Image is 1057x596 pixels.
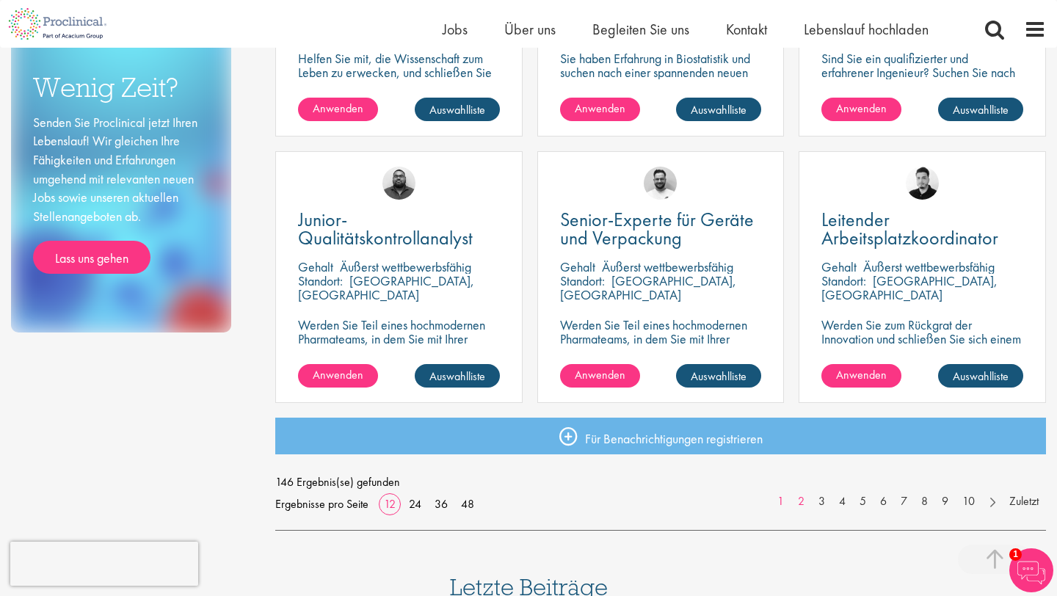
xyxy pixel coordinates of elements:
[821,272,866,289] font: Standort:
[275,418,1046,454] a: Für Benachrichtigungen registrieren
[560,211,762,247] a: Senior-Experte für Geräte und Verpackung
[691,102,747,117] font: Auswahlliste
[726,20,767,39] a: Kontakt
[777,493,784,509] font: 1
[676,364,761,388] a: Auswahlliste
[429,496,453,512] a: 36
[821,211,1023,247] a: Leitender Arbeitsplatzkoordinator
[560,207,754,250] font: Senior-Experte für Geräte und Verpackung
[1002,493,1046,510] a: Zuletzt
[1013,549,1018,559] font: 1
[873,493,894,510] a: 6
[443,20,468,39] a: Jobs
[575,367,625,382] font: Anwenden
[934,493,956,510] a: 9
[298,258,333,275] font: Gehalt
[791,493,812,510] a: 2
[1009,548,1053,592] img: Chatbot
[415,364,500,388] a: Auswahlliste
[409,496,421,512] font: 24
[340,258,471,275] font: Äußerst wettbewerbsfähig
[313,367,363,382] font: Anwenden
[602,258,733,275] font: Äußerst wettbewerbsfähig
[435,496,448,512] font: 36
[676,98,761,121] a: Auswahlliste
[821,364,901,388] a: Anwenden
[313,101,363,116] font: Anwenden
[33,70,178,105] font: Wenig Zeit?
[821,258,857,275] font: Gehalt
[921,493,928,509] font: 8
[560,364,640,388] a: Anwenden
[955,493,982,510] a: 10
[852,493,873,510] a: 5
[691,368,747,384] font: Auswahlliste
[55,250,128,266] font: Lass uns gehen
[821,98,901,121] a: Anwenden
[880,493,887,509] font: 6
[592,20,689,39] a: Begleiten Sie uns
[1009,493,1039,509] font: Zuletzt
[811,493,832,510] a: 3
[429,368,485,384] font: Auswahlliste
[575,101,625,116] font: Anwenden
[298,364,378,388] a: Anwenden
[382,167,415,200] img: Ashley Bennett
[504,20,556,39] a: Über uns
[770,493,791,510] a: 1
[818,493,825,509] font: 3
[429,102,485,117] font: Auswahlliste
[33,241,150,274] a: Lass uns gehen
[456,496,479,512] a: 48
[893,493,915,510] a: 7
[821,207,998,250] font: Leitender Arbeitsplatzkoordinator
[379,496,401,512] a: 12
[10,542,198,586] iframe: reCAPTCHA
[860,493,866,509] font: 5
[33,114,197,225] font: Senden Sie Proclinical jetzt Ihren Lebenslauf! Wir gleichen Ihre Fähigkeiten und Erfahrungen umge...
[298,98,378,121] a: Anwenden
[906,167,939,200] img: Anderson Maldonado
[298,211,500,247] a: Junior-Qualitätskontrollanalyst
[836,367,887,382] font: Anwenden
[275,474,400,490] font: 146 Ergebnis(se) gefunden
[942,493,948,509] font: 9
[298,272,474,303] font: [GEOGRAPHIC_DATA], [GEOGRAPHIC_DATA]
[863,258,995,275] font: Äußerst wettbewerbsfähig
[962,493,975,509] font: 10
[804,20,929,39] a: Lebenslauf hochladen
[415,98,500,121] a: Auswahlliste
[914,493,935,510] a: 8
[901,493,907,509] font: 7
[836,101,887,116] font: Anwenden
[953,368,1009,384] font: Auswahlliste
[560,272,605,289] font: Standort:
[585,430,763,447] font: Für Benachrichtigungen registrieren
[953,102,1009,117] font: Auswahlliste
[275,496,368,512] font: Ergebnisse pro Seite
[832,493,853,510] a: 4
[298,207,473,250] font: Junior-Qualitätskontrollanalyst
[404,496,426,512] a: 24
[821,272,998,303] font: [GEOGRAPHIC_DATA], [GEOGRAPHIC_DATA]
[938,364,1023,388] a: Auswahlliste
[560,258,595,275] font: Gehalt
[938,98,1023,121] a: Auswahlliste
[560,98,640,121] a: Anwenden
[644,167,677,200] img: Emile De Beer
[298,272,343,289] font: Standort:
[839,493,846,509] font: 4
[798,493,804,509] font: 2
[461,496,474,512] font: 48
[560,272,736,303] font: [GEOGRAPHIC_DATA], [GEOGRAPHIC_DATA]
